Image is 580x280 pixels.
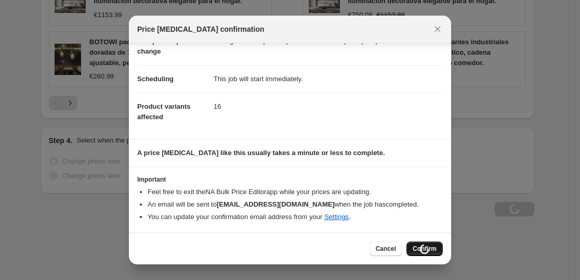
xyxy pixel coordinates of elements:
h3: Important [137,175,443,184]
button: Cancel [370,241,402,256]
li: Feel free to exit the NA Bulk Price Editor app while your prices are updating. [148,187,443,197]
span: Scheduling [137,75,174,83]
span: Cancel [376,245,396,253]
span: Price [MEDICAL_DATA] confirmation [137,24,265,34]
b: [EMAIL_ADDRESS][DOMAIN_NAME] [217,200,335,208]
dd: 16 [214,93,443,120]
li: An email will be sent to when the job has completed . [148,199,443,210]
a: Settings [324,213,349,221]
span: Product variants affected [137,103,191,121]
b: A price [MEDICAL_DATA] like this usually takes a minute or less to complete. [137,149,385,157]
li: You can update your confirmation email address from your . [148,212,443,222]
button: Close [430,22,445,36]
dd: This job will start immediately. [214,65,443,93]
